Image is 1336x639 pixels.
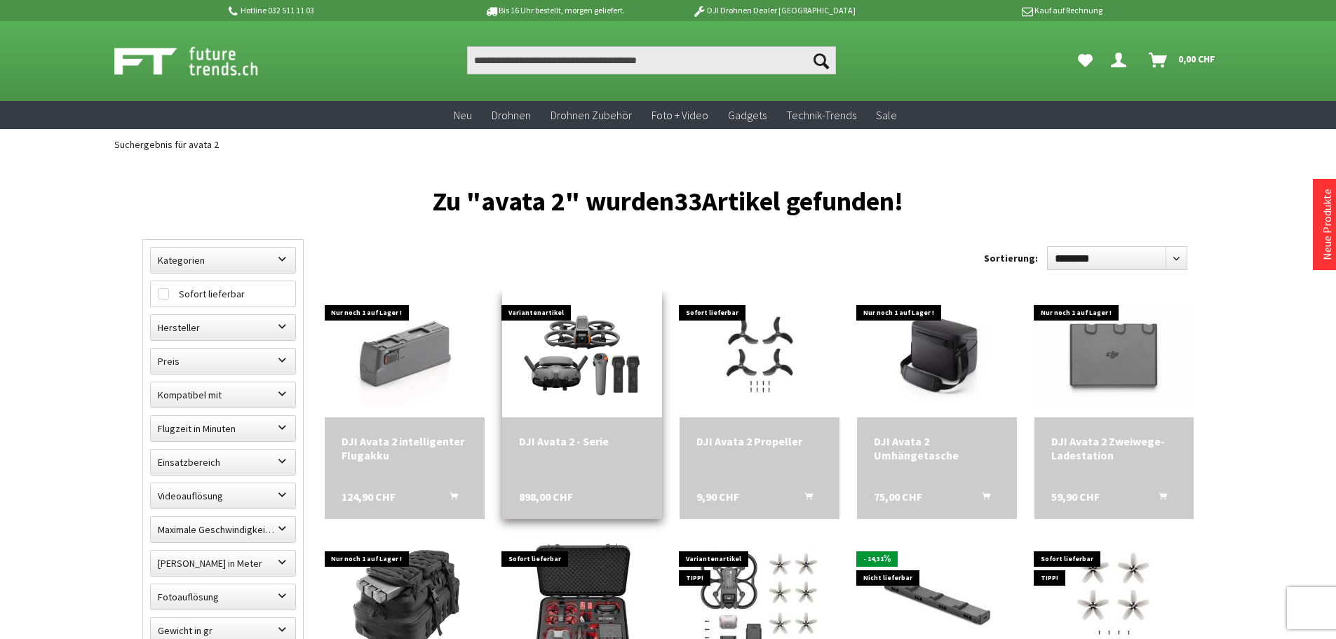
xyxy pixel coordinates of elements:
img: DJI Avata 2 Zweiwege-Ladestation [1034,302,1194,408]
label: Hersteller [151,315,295,340]
span: Sale [876,108,897,122]
div: DJI Avata 2 - Serie [519,434,645,448]
div: DJI Avata 2 Umhängetasche [874,434,1000,462]
a: Sale [866,101,907,130]
label: Preis [151,349,295,374]
a: Drohnen Zubehör [541,101,642,130]
img: DJI Avata 2 Umhängetasche [857,302,1017,408]
span: 33 [674,184,702,217]
img: Shop Futuretrends - zur Startseite wechseln [114,43,289,79]
span: 898,00 CHF [519,490,573,504]
a: Technik-Trends [776,101,866,130]
span: Technik-Trends [786,108,856,122]
label: Einsatzbereich [151,450,295,475]
a: DJI Avata 2 Propeller 9,90 CHF In den Warenkorb [696,434,823,448]
button: Suchen [807,46,836,74]
a: DJI Avata 2 Zweiwege-Ladestation 59,90 CHF In den Warenkorb [1051,434,1178,462]
a: Dein Konto [1105,46,1138,74]
p: Kauf auf Rechnung [884,2,1102,19]
button: In den Warenkorb [433,490,466,508]
label: Sofort lieferbar [151,281,295,307]
input: Produkt, Marke, Kategorie, EAN, Artikelnummer… [467,46,836,74]
a: DJI Avata 2 intelligenter Flugakku 124,90 CHF In den Warenkorb [342,434,468,462]
a: Meine Favoriten [1071,46,1100,74]
h1: Zu "avata 2" wurden Artikel gefunden! [142,191,1194,211]
label: Kategorien [151,248,295,273]
a: Gadgets [718,101,776,130]
label: Videoauflösung [151,483,295,509]
div: DJI Avata 2 Propeller [696,434,823,448]
span: Drohnen [492,108,531,122]
a: Warenkorb [1143,46,1222,74]
label: Flugzeit in Minuten [151,416,295,441]
span: 9,90 CHF [696,490,739,504]
label: Maximale Geschwindigkeit in km/h [151,517,295,542]
a: Foto + Video [642,101,718,130]
span: 75,00 CHF [874,490,922,504]
img: DJI Avata 2 intelligenter Flugakku [325,302,485,408]
a: DJI Avata 2 Umhängetasche 75,00 CHF In den Warenkorb [874,434,1000,462]
span: 0,00 CHF [1178,48,1215,70]
label: Sortierung: [984,247,1038,269]
img: DJI Avata 2 Propeller [680,302,839,408]
img: DJI Avata 2 - Serie [519,291,645,417]
span: Suchergebnis für avata 2 [114,138,219,151]
span: Neu [454,108,472,122]
label: Maximale Flughöhe in Meter [151,551,295,576]
a: Drohnen [482,101,541,130]
span: Drohnen Zubehör [551,108,632,122]
a: DJI Avata 2 - Serie 898,00 CHF [519,434,645,448]
span: 124,90 CHF [342,490,396,504]
label: Kompatibel mit [151,382,295,408]
div: DJI Avata 2 Zweiwege-Ladestation [1051,434,1178,462]
button: In den Warenkorb [1142,490,1175,508]
span: Gadgets [728,108,767,122]
div: DJI Avata 2 intelligenter Flugakku [342,434,468,462]
p: DJI Drohnen Dealer [GEOGRAPHIC_DATA] [664,2,883,19]
span: 59,90 CHF [1051,490,1100,504]
span: Foto + Video [652,108,708,122]
label: Fotoauflösung [151,584,295,610]
button: In den Warenkorb [788,490,821,508]
a: Neue Produkte [1320,189,1334,260]
button: In den Warenkorb [965,490,999,508]
p: Bis 16 Uhr bestellt, morgen geliefert. [445,2,664,19]
p: Hotline 032 511 11 03 [227,2,445,19]
a: Neu [444,101,482,130]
